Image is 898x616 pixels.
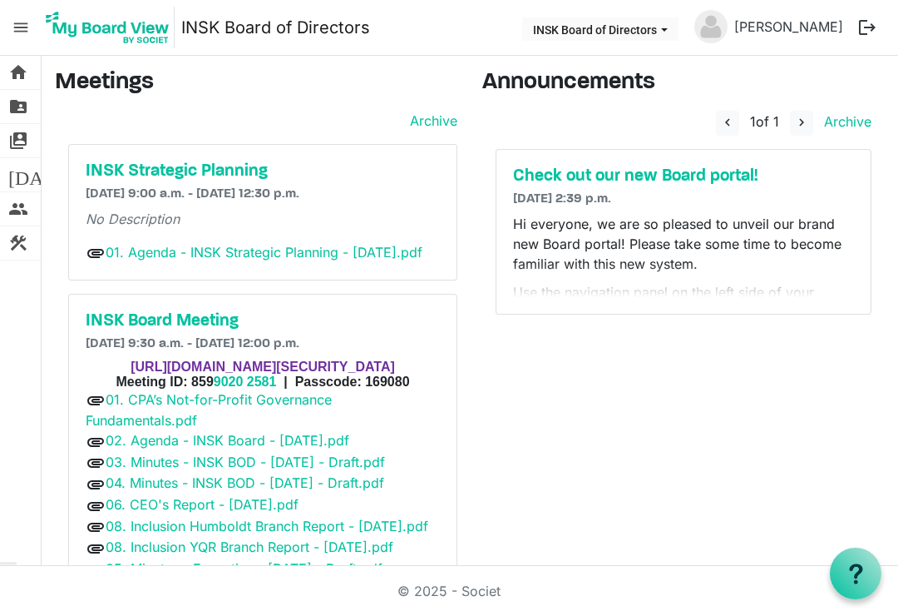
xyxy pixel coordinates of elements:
button: navigate_next [790,111,813,136]
img: no-profile-picture.svg [694,10,728,43]
a: INSK Board of Directors [181,11,370,44]
a: Archive [403,111,457,131]
span: attachment [86,496,106,516]
p: Use the navigation panel on the left side of your screen to find . You can find many documents he... [513,282,854,362]
a: 05. Minutes - Executive - [DATE] - Draft.pdf [106,560,382,577]
span: attachment [86,539,106,559]
span: navigate_next [794,115,809,130]
a: 01. Agenda - INSK Strategic Planning - [DATE].pdf [106,244,422,261]
button: INSK Board of Directors dropdownbutton [522,17,678,41]
span: attachment [86,453,106,473]
span: home [8,56,28,89]
span: construction [8,226,28,260]
span: Meeting ID: 859 | Passcode: 169080 [116,375,409,389]
span: attachment [86,432,106,452]
span: attachment [86,560,106,580]
span: menu [5,12,37,43]
span: switch_account [8,124,28,157]
h3: Announcements [482,69,885,97]
a: 02. Agenda - INSK Board - [DATE].pdf [106,432,349,449]
a: [PERSON_NAME] [728,10,850,43]
a: INSK Board Meeting [86,311,440,331]
a: Check out our new Board portal! [513,166,854,186]
span: attachment [86,243,106,263]
span: attachment [86,517,106,537]
p: No Description [86,209,440,229]
a: INSK Strategic Planning [86,161,440,181]
a: 01. CPA’s Not-for-Profit Governance Fundamentals.pdf [86,391,332,430]
p: Hi everyone, we are so pleased to unveil our brand new Board portal! Please take some time to bec... [513,214,854,274]
a: 04. Minutes - INSK BOD - [DATE] - Draft.pdf [106,474,384,491]
span: [DATE] [8,158,72,191]
span: folder_shared [8,90,28,123]
img: My Board View Logo [41,7,175,48]
a: My Board View Logo [41,7,181,48]
span: attachment [86,474,106,494]
a: © 2025 - Societ [397,583,501,599]
a: 9020 2581 [214,375,277,389]
a: Archive [817,113,871,130]
a: 06. CEO's Report - [DATE].pdf [106,496,299,513]
a: 03. Minutes - INSK BOD - [DATE] - Draft.pdf [106,454,385,470]
h6: [DATE] 9:30 a.m. - [DATE] 12:00 p.m. [86,336,440,352]
span: of 1 [750,113,779,130]
a: [URL][DOMAIN_NAME][SECURITY_DATA] [131,360,395,374]
span: navigate_before [720,115,735,130]
a: 08. Inclusion Humboldt Branch Report - [DATE].pdf [106,518,428,534]
span: people [8,192,28,226]
button: navigate_before [716,111,739,136]
h3: Meetings [55,69,457,97]
button: logout [850,10,885,45]
span: 1 [750,113,756,130]
h6: [DATE] 9:00 a.m. - [DATE] 12:30 p.m. [86,186,440,202]
span: [URL][DOMAIN_NAME][SECURITY_DATA] [131,360,395,374]
span: attachment [86,390,106,410]
a: 08. Inclusion YQR Branch Report - [DATE].pdf [106,539,393,555]
span: [DATE] 2:39 p.m. [513,192,611,206]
